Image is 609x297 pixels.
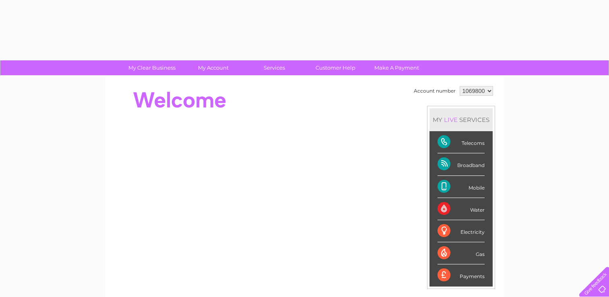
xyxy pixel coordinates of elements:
[438,264,485,286] div: Payments
[442,116,459,124] div: LIVE
[119,60,185,75] a: My Clear Business
[438,220,485,242] div: Electricity
[302,60,369,75] a: Customer Help
[180,60,246,75] a: My Account
[429,108,493,131] div: MY SERVICES
[438,131,485,153] div: Telecoms
[241,60,308,75] a: Services
[363,60,430,75] a: Make A Payment
[438,198,485,220] div: Water
[412,84,458,98] td: Account number
[438,176,485,198] div: Mobile
[438,153,485,175] div: Broadband
[438,242,485,264] div: Gas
